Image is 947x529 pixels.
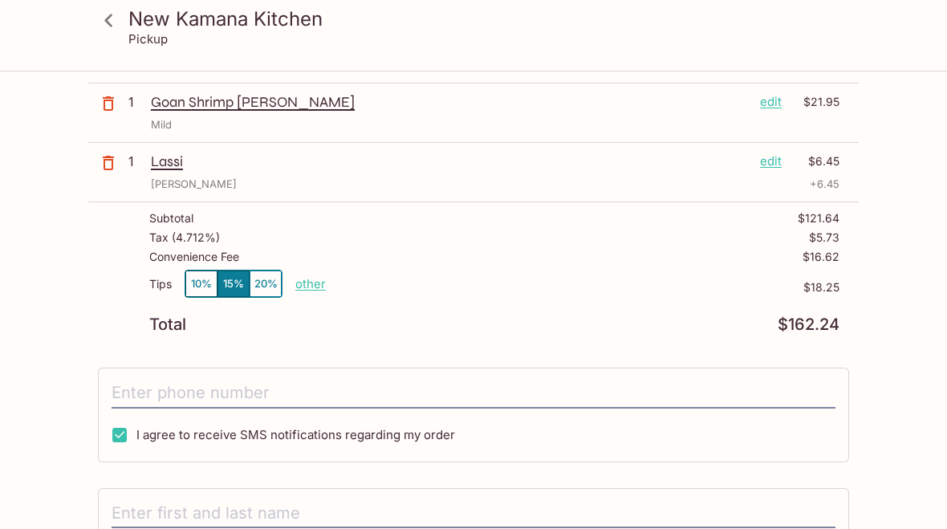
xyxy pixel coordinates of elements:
p: + 6.45 [810,177,839,192]
p: 1 [128,153,144,170]
p: Pickup [128,31,168,47]
button: 10% [185,271,217,297]
p: $6.45 [791,153,839,170]
p: Lassi [151,153,747,170]
p: Subtotal [149,212,193,225]
input: Enter first and last name [112,498,835,529]
p: Tips [149,278,172,291]
p: $5.73 [809,231,839,244]
button: 20% [250,271,282,297]
button: other [295,276,326,291]
p: Tax ( 4.712% ) [149,231,220,244]
p: Total [149,317,186,332]
p: 1 [128,93,144,111]
p: $21.95 [791,93,839,111]
p: $18.25 [326,281,839,294]
button: 15% [217,271,250,297]
p: $16.62 [803,250,839,263]
p: $121.64 [798,212,839,225]
p: Convenience Fee [149,250,239,263]
p: Mild [151,117,172,132]
p: edit [760,93,782,111]
h3: New Kamana Kitchen [128,6,846,31]
p: Goan Shrimp [PERSON_NAME] [151,93,747,111]
p: [PERSON_NAME] [151,177,237,192]
p: $162.24 [778,317,839,332]
span: I agree to receive SMS notifications regarding my order [136,427,455,442]
p: edit [760,153,782,170]
input: Enter phone number [112,378,835,409]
